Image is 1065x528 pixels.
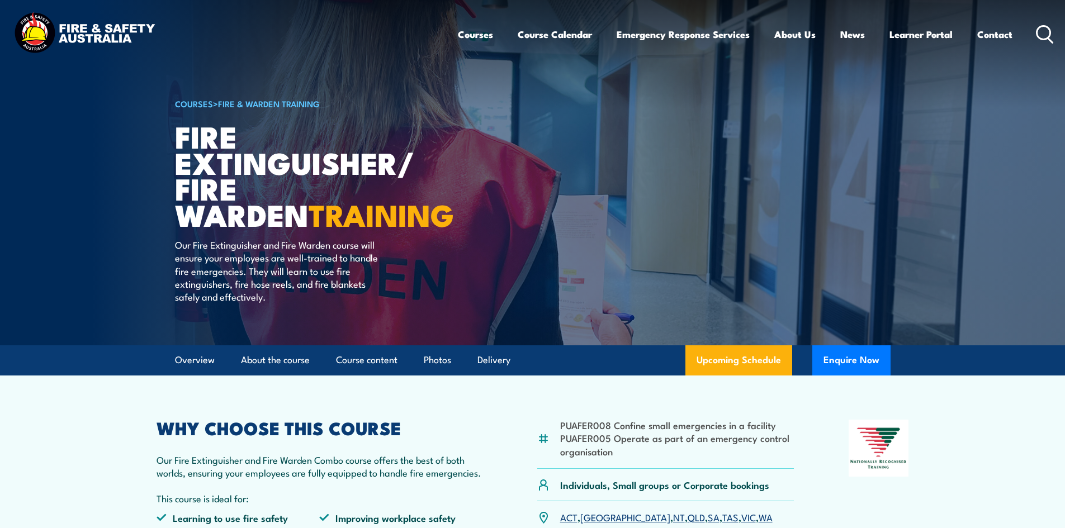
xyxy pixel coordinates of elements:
h1: Fire Extinguisher/ Fire Warden [175,123,451,227]
a: Learner Portal [889,20,953,49]
a: Contact [977,20,1012,49]
a: SA [708,510,720,524]
a: Photos [424,345,451,375]
p: This course is ideal for: [157,492,483,505]
a: Emergency Response Services [617,20,750,49]
a: About Us [774,20,816,49]
a: VIC [741,510,756,524]
p: Our Fire Extinguisher and Fire Warden Combo course offers the best of both worlds, ensuring your ... [157,453,483,479]
a: Overview [175,345,215,375]
a: Course Calendar [518,20,592,49]
li: PUAFER005 Operate as part of an emergency control organisation [560,431,794,458]
a: ACT [560,510,578,524]
a: Fire & Warden Training [218,97,320,110]
strong: TRAINING [309,191,454,237]
a: TAS [722,510,739,524]
img: Nationally Recognised Training logo. [849,420,909,477]
a: QLD [688,510,705,524]
li: PUAFER008 Confine small emergencies in a facility [560,418,794,431]
button: Enquire Now [812,345,891,375]
h2: WHY CHOOSE THIS COURSE [157,420,483,435]
a: [GEOGRAPHIC_DATA] [580,510,670,524]
a: News [840,20,865,49]
a: Courses [458,20,493,49]
p: Our Fire Extinguisher and Fire Warden course will ensure your employees are well-trained to handl... [175,238,379,303]
a: Upcoming Schedule [685,345,792,375]
a: COURSES [175,97,213,110]
a: Course content [336,345,397,375]
h6: > [175,97,451,110]
p: , , , , , , , [560,511,773,524]
a: WA [759,510,773,524]
p: Individuals, Small groups or Corporate bookings [560,478,769,491]
a: Delivery [477,345,510,375]
a: About the course [241,345,310,375]
a: NT [673,510,685,524]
